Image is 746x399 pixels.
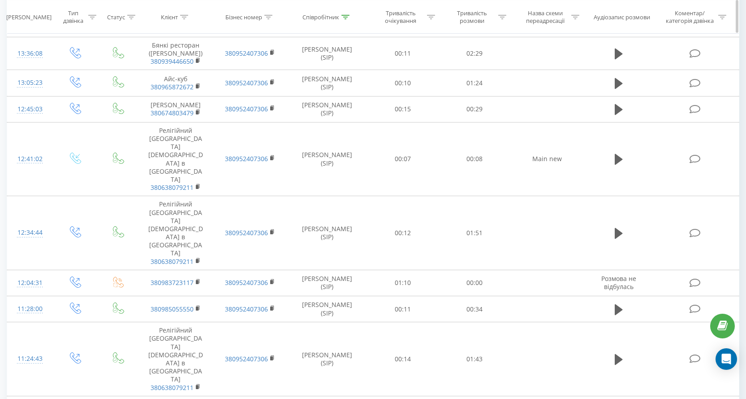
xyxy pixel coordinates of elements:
td: 00:14 [367,322,439,396]
td: Бянкі ресторан ([PERSON_NAME]) [138,37,213,70]
td: 01:43 [439,322,510,396]
td: 01:10 [367,270,439,296]
div: Клієнт [161,13,178,21]
td: 01:24 [439,70,510,96]
td: Релігійний [GEOGRAPHIC_DATA][DEMOGRAPHIC_DATA] в [GEOGRAPHIC_DATA] [138,196,213,270]
a: 380939446650 [151,57,194,66]
div: 12:04:31 [16,274,44,292]
a: 380638079211 [151,183,194,192]
a: 380952407306 [225,154,268,163]
td: 00:34 [439,296,510,322]
a: 380952407306 [225,355,268,363]
td: 00:11 [367,37,439,70]
td: 00:07 [367,122,439,196]
a: 380952407306 [225,105,268,113]
div: 12:45:03 [16,101,44,118]
a: 380952407306 [225,278,268,287]
a: 380952407306 [225,79,268,87]
div: 11:24:43 [16,350,44,368]
td: Айс-куб [138,70,213,96]
div: Open Intercom Messenger [716,348,737,370]
td: 00:12 [367,196,439,270]
a: 380674803479 [151,109,194,117]
td: [PERSON_NAME] (SIP) [287,296,367,322]
td: 01:51 [439,196,510,270]
td: 00:08 [439,122,510,196]
span: Розмова не відбулась [601,274,636,291]
a: 380985055550 [151,305,194,313]
div: Коментар/категорія дзвінка [664,9,716,25]
td: [PERSON_NAME] (SIP) [287,70,367,96]
a: 380952407306 [225,228,268,237]
div: Аудіозапис розмови [594,13,650,21]
td: 00:10 [367,70,439,96]
td: [PERSON_NAME] [138,96,213,122]
td: 00:15 [367,96,439,122]
div: [PERSON_NAME] [6,13,52,21]
div: 13:05:23 [16,74,44,92]
a: 380952407306 [225,49,268,57]
a: 380952407306 [225,305,268,313]
td: [PERSON_NAME] (SIP) [287,122,367,196]
div: Тривалість розмови [448,9,496,25]
a: 380638079211 [151,383,194,392]
div: 13:36:08 [16,45,44,62]
div: Співробітник [302,13,339,21]
td: [PERSON_NAME] (SIP) [287,96,367,122]
td: 00:11 [367,296,439,322]
td: 02:29 [439,37,510,70]
td: [PERSON_NAME] (SIP) [287,37,367,70]
div: Тип дзвінка [60,9,86,25]
div: 12:34:44 [16,224,44,241]
a: 380983723117 [151,278,194,287]
div: Назва схеми переадресації [521,9,569,25]
div: Статус [107,13,125,21]
a: 380638079211 [151,257,194,266]
td: Main new [510,122,584,196]
div: 12:41:02 [16,150,44,168]
div: Тривалість очікування [377,9,425,25]
div: 11:28:00 [16,300,44,318]
td: [PERSON_NAME] (SIP) [287,270,367,296]
td: 00:00 [439,270,510,296]
div: Бізнес номер [225,13,262,21]
td: Релігійний [GEOGRAPHIC_DATA][DEMOGRAPHIC_DATA] в [GEOGRAPHIC_DATA] [138,322,213,396]
td: 00:29 [439,96,510,122]
a: 380965872672 [151,83,194,91]
td: [PERSON_NAME] (SIP) [287,322,367,396]
td: Релігійний [GEOGRAPHIC_DATA][DEMOGRAPHIC_DATA] в [GEOGRAPHIC_DATA] [138,122,213,196]
td: [PERSON_NAME] (SIP) [287,196,367,270]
